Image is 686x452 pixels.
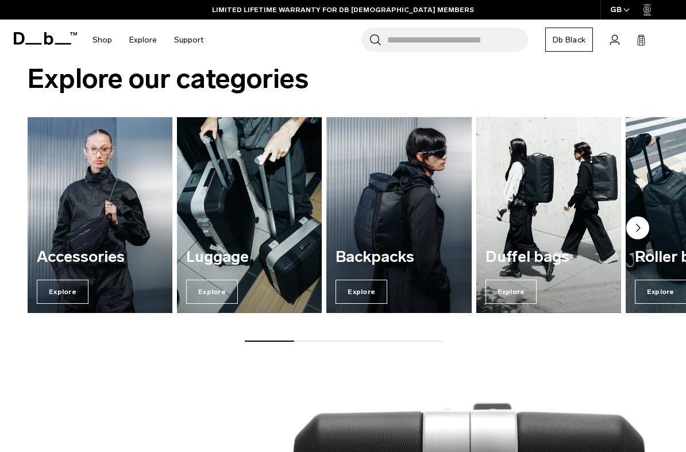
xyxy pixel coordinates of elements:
[37,280,88,304] span: Explore
[28,59,658,99] h2: Explore our categories
[174,20,203,60] a: Support
[84,20,212,60] nav: Main Navigation
[626,217,649,242] button: Next slide
[336,280,387,304] span: Explore
[326,117,471,313] div: 3 / 7
[476,117,621,313] div: 4 / 7
[177,117,322,313] div: 2 / 7
[186,280,238,304] span: Explore
[212,5,474,15] a: LIMITED LIFETIME WARRANTY FOR DB [DEMOGRAPHIC_DATA] MEMBERS
[37,249,163,266] h3: Accessories
[28,117,172,313] div: 1 / 7
[129,20,157,60] a: Explore
[476,117,621,313] a: Duffel bags Explore
[186,249,313,266] h3: Luggage
[93,20,112,60] a: Shop
[326,117,471,313] a: Backpacks Explore
[28,117,172,313] a: Accessories Explore
[336,249,462,266] h3: Backpacks
[177,117,322,313] a: Luggage Explore
[545,28,593,52] a: Db Black
[485,280,537,304] span: Explore
[485,249,612,266] h3: Duffel bags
